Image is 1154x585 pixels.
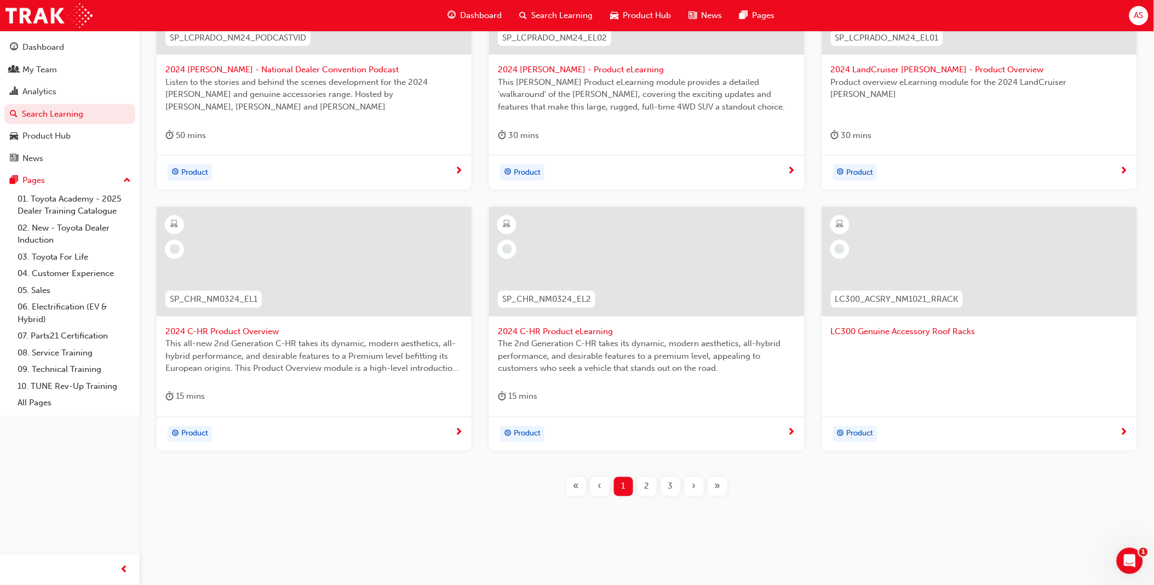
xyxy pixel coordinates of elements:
button: Pages [4,170,135,191]
span: pages-icon [10,176,18,186]
span: Product [847,428,874,440]
span: SP_CHR_NM0324_EL1 [170,293,257,306]
span: The 2nd Generation C-HR takes its dynamic, modern aesthetics, all-hybrid performance, and desirab... [498,337,795,375]
span: Product [181,167,208,179]
button: Next page [682,477,706,496]
span: Product Hub [623,9,671,22]
div: 15 mins [165,390,205,404]
span: Pages [752,9,774,22]
span: learningRecordVerb_NONE-icon [835,244,845,254]
span: search-icon [519,9,527,22]
span: SP_LCPRADO_NM24_EL01 [835,32,939,44]
span: learningResourceType_ELEARNING-icon [503,217,511,232]
span: search-icon [10,110,18,119]
span: car-icon [610,9,618,22]
a: pages-iconPages [731,4,783,27]
a: car-iconProduct Hub [601,4,680,27]
span: 1 [622,480,625,493]
a: 06. Electrification (EV & Hybrid) [13,299,135,328]
a: My Team [4,60,135,80]
span: 2024 LandCruiser [PERSON_NAME] - Product Overview [831,64,1128,76]
button: Page 2 [635,477,659,496]
span: AS [1134,9,1144,22]
span: next-icon [788,167,796,176]
span: target-icon [837,165,845,180]
button: First page [565,477,588,496]
a: guage-iconDashboard [439,4,510,27]
span: duration-icon [165,390,174,404]
a: Analytics [4,82,135,102]
span: prev-icon [120,563,129,577]
span: next-icon [1120,167,1128,176]
span: guage-icon [447,9,456,22]
span: This all-new 2nd Generation C-HR takes its dynamic, modern aesthetics, all-hybrid performance, an... [165,337,463,375]
span: target-icon [171,427,179,441]
span: learningResourceType_ELEARNING-icon [836,217,843,232]
span: Product overview eLearning module for the 2024 LandCruiser [PERSON_NAME] [831,76,1128,101]
a: 08. Service Training [13,345,135,362]
div: 30 mins [498,129,539,142]
span: people-icon [10,65,18,75]
span: target-icon [171,165,179,180]
div: News [22,152,43,165]
span: chart-icon [10,87,18,97]
a: search-iconSearch Learning [510,4,601,27]
button: AS [1129,6,1149,25]
a: 07. Parts21 Certification [13,328,135,345]
div: 30 mins [831,129,872,142]
div: Analytics [22,85,56,98]
span: 2024 [PERSON_NAME] - National Dealer Convention Podcast [165,64,463,76]
span: 2024 [PERSON_NAME] - Product eLearning [498,64,795,76]
img: Trak [5,3,93,28]
span: 3 [668,480,673,493]
iframe: Intercom live chat [1117,548,1143,574]
a: Search Learning [4,104,135,124]
span: 2 [645,480,650,493]
span: Product [847,167,874,179]
a: 04. Customer Experience [13,265,135,282]
span: learningRecordVerb_NONE-icon [502,244,512,254]
a: LC300_ACSRY_NM1021_RRACKLC300 Genuine Accessory Roof Rackstarget-iconProduct [822,207,1137,451]
span: guage-icon [10,43,18,53]
span: pages-icon [739,9,748,22]
span: car-icon [10,131,18,141]
span: 1 [1139,548,1148,557]
a: All Pages [13,394,135,411]
span: » [715,480,721,493]
span: learningRecordVerb_NONE-icon [170,244,180,254]
span: duration-icon [165,129,174,142]
a: SP_CHR_NM0324_EL12024 C-HR Product OverviewThis all-new 2nd Generation C-HR takes its dynamic, mo... [157,207,472,451]
span: 2024 C-HR Product eLearning [498,325,795,338]
button: Previous page [588,477,612,496]
span: next-icon [1120,428,1128,438]
span: This [PERSON_NAME] Product eLearning module provides a detailed 'walkaround' of the [PERSON_NAME]... [498,76,795,113]
a: 01. Toyota Academy - 2025 Dealer Training Catalogue [13,191,135,220]
a: Dashboard [4,37,135,58]
button: Page 3 [659,477,682,496]
span: LC300 Genuine Accessory Roof Racks [831,325,1128,338]
button: Page 1 [612,477,635,496]
button: Last page [706,477,730,496]
span: Product [514,167,541,179]
span: Dashboard [460,9,502,22]
span: › [692,480,696,493]
span: Product [181,428,208,440]
a: 03. Toyota For Life [13,249,135,266]
a: Product Hub [4,126,135,146]
div: 15 mins [498,390,537,404]
div: Product Hub [22,130,71,142]
span: SP_LCPRADO_NM24_PODCASTVID [170,32,306,44]
button: DashboardMy TeamAnalyticsSearch LearningProduct HubNews [4,35,135,170]
span: LC300_ACSRY_NM1021_RRACK [835,293,958,306]
span: Listen to the stories and behind the scenes development for the 2024 [PERSON_NAME] and genuine ac... [165,76,463,113]
span: duration-icon [831,129,839,142]
div: My Team [22,64,57,76]
span: target-icon [504,427,512,441]
span: learningResourceType_ELEARNING-icon [171,217,179,232]
span: next-icon [788,428,796,438]
span: SP_CHR_NM0324_EL2 [502,293,591,306]
span: 2024 C-HR Product Overview [165,325,463,338]
span: « [573,480,579,493]
span: news-icon [688,9,697,22]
